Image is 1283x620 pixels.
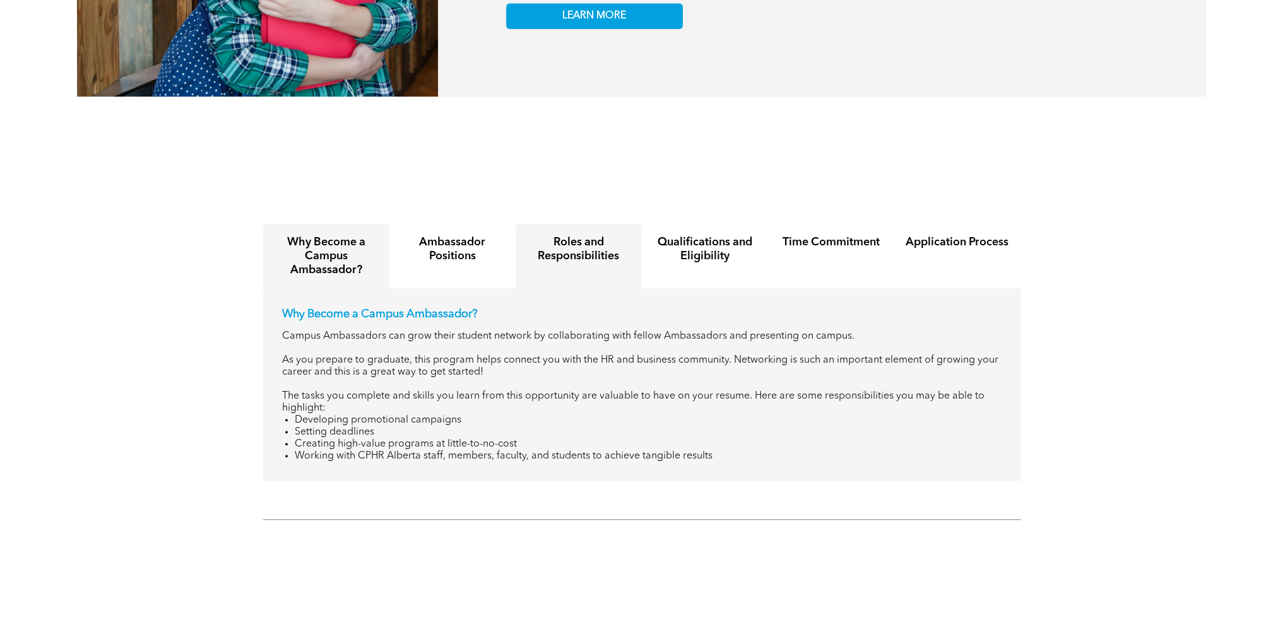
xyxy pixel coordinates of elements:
[779,235,883,249] h4: Time Commitment
[401,235,504,263] h4: Ambassador Positions
[527,235,630,263] h4: Roles and Responsibilities
[653,235,757,263] h4: Qualifications and Eligibility
[282,307,1002,321] p: Why Become a Campus Ambassador?
[295,414,1002,426] li: Developing promotional campaigns
[282,390,1002,414] p: The tasks you complete and skills you learn from this opportunity are valuable to have on your re...
[562,10,626,22] span: LEARN MORE
[282,330,1002,342] p: Campus Ambassadors can grow their student network by collaborating with fellow Ambassadors and pr...
[295,450,1002,462] li: Working with CPHR Alberta staff, members, faculty, and students to achieve tangible results
[295,438,1002,450] li: Creating high-value programs at little-to-no-cost
[275,235,378,277] h4: Why Become a Campus Ambassador?
[282,354,1002,378] p: As you prepare to graduate, this program helps connect you with the HR and business community. Ne...
[295,426,1002,438] li: Setting deadlines
[506,3,683,29] a: LEARN MORE
[906,235,1009,249] h4: Application Process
